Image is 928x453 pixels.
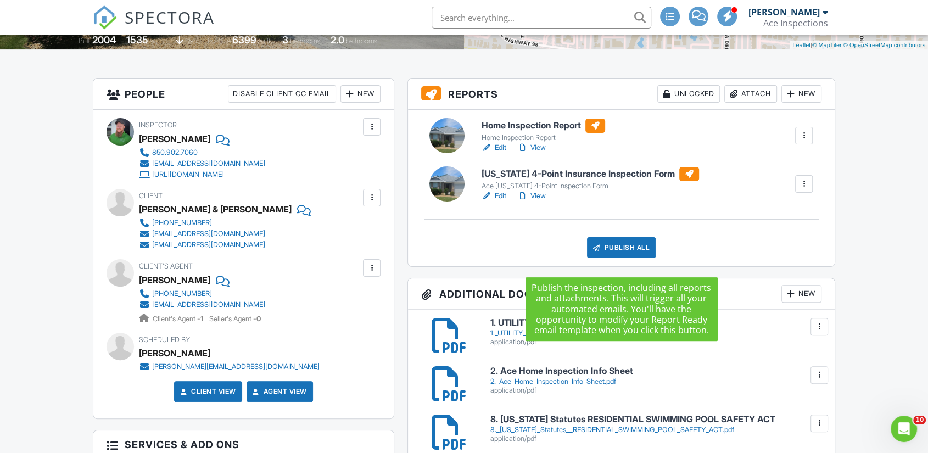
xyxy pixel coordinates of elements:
a: View [517,142,546,153]
div: Ace Inspections [763,18,828,29]
span: Scheduled By [139,335,190,344]
div: New [781,85,821,103]
span: SPECTORA [125,5,215,29]
img: The Best Home Inspection Software - Spectora [93,5,117,30]
div: 2._Ace_Home_Inspection_Info_Sheet.pdf [490,377,821,386]
div: [URL][DOMAIN_NAME] [152,170,224,179]
span: Seller's Agent - [209,315,261,323]
a: Home Inspection Report Home Inspection Report [482,119,605,143]
div: [PHONE_NUMBER] [152,289,212,298]
div: New [781,285,821,303]
a: View [517,191,546,202]
div: | [790,41,928,50]
div: 8._[US_STATE]_Statutes__RESIDENTIAL_SWIMMING_POOL_SAFETY_ACT.pdf [490,426,821,434]
div: [EMAIL_ADDRESS][DOMAIN_NAME] [152,241,265,249]
a: [PHONE_NUMBER] [139,288,265,299]
div: [PERSON_NAME] & [PERSON_NAME] [139,201,292,217]
a: [EMAIL_ADDRESS][DOMAIN_NAME] [139,299,265,310]
a: [EMAIL_ADDRESS][DOMAIN_NAME] [139,228,302,239]
div: application/pdf [490,386,821,395]
a: Edit [482,142,506,153]
span: Built [79,37,91,45]
span: bathrooms [346,37,377,45]
div: [PERSON_NAME] [139,131,210,147]
span: Client's Agent [139,262,193,270]
span: sq.ft. [258,37,272,45]
div: Unlocked [657,85,720,103]
a: © OpenStreetMap contributors [843,42,925,48]
h6: 8. [US_STATE] Statutes RESIDENTIAL SWIMMING POOL SAFETY ACT [490,415,821,424]
a: [URL][DOMAIN_NAME] [139,169,265,180]
div: application/pdf [490,338,821,346]
a: © MapTiler [812,42,842,48]
h3: Additional Documents [408,278,835,310]
a: 850.902.7060 [139,147,265,158]
span: Lot Size [208,37,231,45]
span: Inspector [139,121,177,129]
div: 3 [282,34,288,46]
a: Agent View [250,386,307,397]
a: Client View [178,386,236,397]
input: Search everything... [432,7,651,29]
div: Home Inspection Report [482,133,605,142]
iframe: Intercom live chat [891,416,917,442]
a: Edit [482,191,506,202]
strong: 0 [256,315,261,323]
div: Disable Client CC Email [228,85,336,103]
h3: People [93,79,394,110]
div: [PHONE_NUMBER] [152,219,212,227]
strong: 1 [200,315,203,323]
a: [PHONE_NUMBER] [139,217,302,228]
span: bedrooms [290,37,320,45]
div: 2004 [92,34,116,46]
span: slab [185,37,197,45]
span: sq. ft. [150,37,165,45]
div: [EMAIL_ADDRESS][DOMAIN_NAME] [152,300,265,309]
span: 10 [913,416,926,424]
span: Client's Agent - [153,315,205,323]
div: 6399 [232,34,256,46]
div: 1._UTILITY_CONTACT_INFO__OKALOOSA_CO.pdf [490,329,821,338]
a: [EMAIL_ADDRESS][DOMAIN_NAME] [139,158,265,169]
div: New [340,85,381,103]
a: [PERSON_NAME] [139,272,210,288]
a: [PERSON_NAME][EMAIL_ADDRESS][DOMAIN_NAME] [139,361,320,372]
a: 8. [US_STATE] Statutes RESIDENTIAL SWIMMING POOL SAFETY ACT 8._[US_STATE]_Statutes__RESIDENTIAL_S... [490,415,821,443]
a: 2. Ace Home Inspection Info Sheet 2._Ace_Home_Inspection_Info_Sheet.pdf application/pdf [490,366,821,394]
div: [EMAIL_ADDRESS][DOMAIN_NAME] [152,230,265,238]
h6: 2. Ace Home Inspection Info Sheet [490,366,821,376]
span: Client [139,192,163,200]
h6: 1. UTILITY CONTACT INFO OKALOOSA CO [490,318,821,328]
div: 2.0 [331,34,344,46]
div: Attach [724,85,777,103]
a: SPECTORA [93,15,215,38]
div: [EMAIL_ADDRESS][DOMAIN_NAME] [152,159,265,168]
a: [EMAIL_ADDRESS][DOMAIN_NAME] [139,239,302,250]
div: Publish All [587,237,656,258]
a: 1. UTILITY CONTACT INFO OKALOOSA CO 1._UTILITY_CONTACT_INFO__OKALOOSA_CO.pdf application/pdf [490,318,821,346]
a: [US_STATE] 4-Point Insurance Inspection Form Ace [US_STATE] 4-Point Inspection Form [482,167,699,191]
div: [PERSON_NAME][EMAIL_ADDRESS][DOMAIN_NAME] [152,362,320,371]
div: [PERSON_NAME] [139,345,210,361]
div: Ace [US_STATE] 4-Point Inspection Form [482,182,699,191]
h3: Reports [408,79,835,110]
div: application/pdf [490,434,821,443]
div: [PERSON_NAME] [748,7,820,18]
div: 1535 [126,34,148,46]
h6: [US_STATE] 4-Point Insurance Inspection Form [482,167,699,181]
a: Leaflet [792,42,810,48]
div: 850.902.7060 [152,148,198,157]
h6: Home Inspection Report [482,119,605,133]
